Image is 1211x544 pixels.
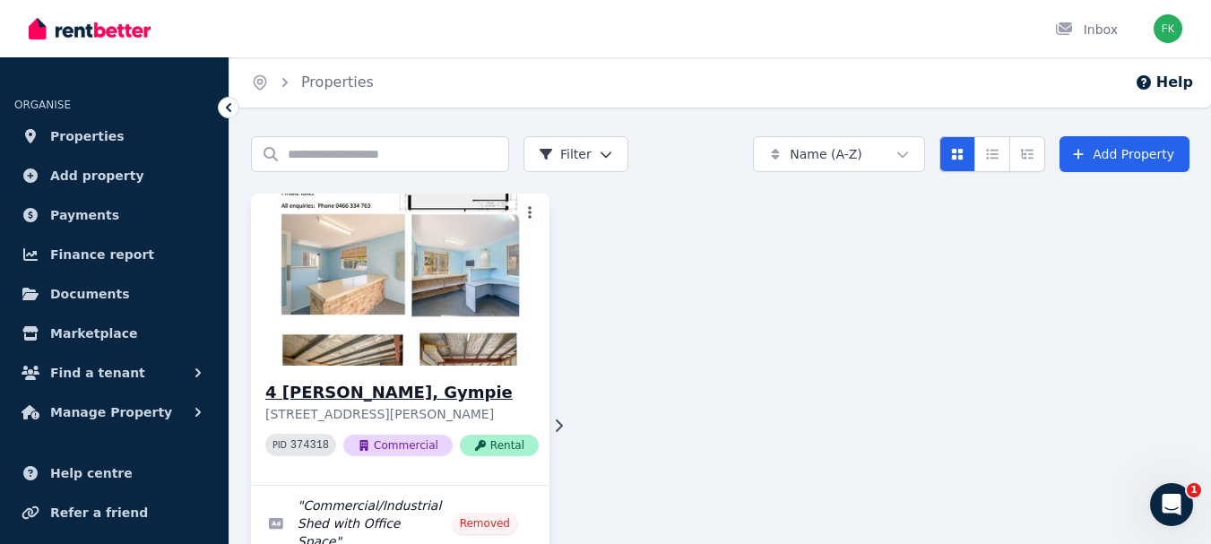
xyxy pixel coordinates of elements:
[753,136,925,172] button: Name (A-Z)
[50,323,137,344] span: Marketplace
[523,136,628,172] button: Filter
[790,145,862,163] span: Name (A-Z)
[14,315,214,351] a: Marketplace
[301,73,374,91] a: Properties
[290,439,329,452] code: 374318
[14,394,214,430] button: Manage Property
[14,158,214,194] a: Add property
[50,502,148,523] span: Refer a friend
[244,189,558,370] img: 4 Chapple Ln, Gympie
[50,125,125,147] span: Properties
[14,197,214,233] a: Payments
[1055,21,1118,39] div: Inbox
[1150,483,1193,526] iframe: Intercom live chat
[460,435,539,456] span: Rental
[1187,483,1201,497] span: 1
[1135,72,1193,93] button: Help
[50,244,154,265] span: Finance report
[939,136,975,172] button: Card view
[50,165,144,186] span: Add property
[939,136,1045,172] div: View options
[14,237,214,272] a: Finance report
[1154,14,1182,43] img: Frank Kraan
[265,380,539,405] h3: 4 [PERSON_NAME], Gympie
[517,201,542,226] button: More options
[14,99,71,111] span: ORGANISE
[265,405,539,423] p: [STREET_ADDRESS][PERSON_NAME]
[50,462,133,484] span: Help centre
[974,136,1010,172] button: Compact list view
[229,57,395,108] nav: Breadcrumb
[272,440,287,450] small: PID
[29,15,151,42] img: RentBetter
[343,435,453,456] span: Commercial
[539,145,592,163] span: Filter
[251,194,549,485] a: 4 Chapple Ln, Gympie4 [PERSON_NAME], Gympie[STREET_ADDRESS][PERSON_NAME]PID 374318CommercialRental
[14,276,214,312] a: Documents
[1009,136,1045,172] button: Expanded list view
[50,283,130,305] span: Documents
[50,362,145,384] span: Find a tenant
[50,402,172,423] span: Manage Property
[14,355,214,391] button: Find a tenant
[14,118,214,154] a: Properties
[14,495,214,531] a: Refer a friend
[50,204,119,226] span: Payments
[14,455,214,491] a: Help centre
[1060,136,1189,172] a: Add Property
